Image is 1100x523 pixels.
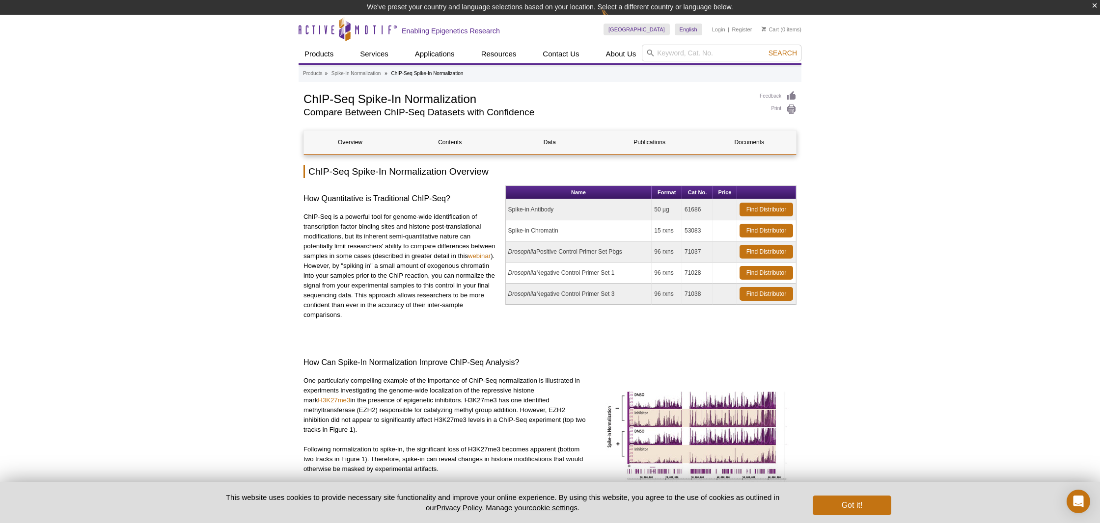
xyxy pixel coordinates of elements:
[303,212,498,320] p: ChIP-Seq is a powerful tool for genome-wide identification of transcription factor binding sites ...
[402,26,500,35] h2: Enabling Epigenetics Research
[652,186,682,199] th: Format
[303,445,587,474] p: Following normalization to spike-in, the significant loss of H3K27me3 becomes apparent (bottom tw...
[475,45,522,63] a: Resources
[760,104,797,115] a: Print
[762,26,779,33] a: Cart
[325,71,328,76] li: »
[682,220,713,241] td: 53083
[209,492,797,513] p: This website uses cookies to provide necessary site functionality and improve your online experie...
[331,69,381,78] a: Spike-In Normalization
[303,357,797,368] h3: How Can Spike-In Normalization Improve ChIP-Seq Analysis?
[303,108,750,117] h2: Compare Between ChIP-Seq Datasets with Confidence
[506,186,652,199] th: Name
[762,26,766,31] img: Your Cart
[299,45,339,63] a: Products
[652,220,682,241] td: 15 rxns
[304,131,396,154] a: Overview
[703,131,796,154] a: Documents
[604,24,670,35] a: [GEOGRAPHIC_DATA]
[652,199,682,220] td: 50 µg
[391,71,464,76] li: ChIP-Seq Spike-In Normalization
[604,131,696,154] a: Publications
[682,262,713,284] td: 71028
[740,224,793,237] a: Find Distributor
[713,186,737,199] th: Price
[506,220,652,241] td: Spike-in Chromatin
[652,241,682,262] td: 96 rxns
[354,45,394,63] a: Services
[508,290,536,297] i: Drosophila
[601,7,627,30] img: Change Here
[766,49,800,57] button: Search
[675,24,702,35] a: English
[506,284,652,305] td: Negative Control Primer Set 3
[652,262,682,284] td: 96 rxns
[385,71,387,76] li: »
[503,131,596,154] a: Data
[303,193,498,205] h3: How Quantitative is Traditional ChIP-Seq?
[303,91,750,105] h1: ChIP-Seq Spike-In Normalization
[682,199,713,220] td: 61686
[740,266,793,280] a: Find Distributor
[712,26,725,33] a: Login
[1067,490,1090,513] div: Open Intercom Messenger
[600,45,642,63] a: About Us
[506,262,652,284] td: Negative Control Primer Set 1
[762,24,801,35] li: (0 items)
[508,248,536,255] i: Drosophila
[597,376,794,498] img: ChIP Normalization reveals changes in H3K27me3 levels following treatment with EZH2 inhibitor.
[740,203,793,216] a: Find Distributor
[682,186,713,199] th: Cat No.
[769,49,797,57] span: Search
[760,91,797,102] a: Feedback
[303,376,587,435] p: One particularly compelling example of the importance of ChIP-Seq normalization is illustrated in...
[682,241,713,262] td: 71037
[537,45,585,63] a: Contact Us
[813,496,891,515] button: Got it!
[303,69,322,78] a: Products
[506,199,652,220] td: Spike-in Antibody
[728,24,729,35] li: |
[318,396,350,404] a: H3K27me3
[642,45,801,61] input: Keyword, Cat. No.
[508,269,536,276] i: Drosophila
[740,287,793,301] a: Find Distributor
[303,165,797,178] h2: ChIP-Seq Spike-In Normalization Overview
[506,241,652,262] td: Positive Control Primer Set Pbgs
[740,245,793,259] a: Find Distributor
[682,284,713,305] td: 71038
[468,252,491,260] a: webinar
[732,26,752,33] a: Register
[437,503,482,512] a: Privacy Policy
[409,45,461,63] a: Applications
[529,503,577,512] button: cookie settings
[652,284,682,305] td: 96 rxns
[404,131,496,154] a: Contents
